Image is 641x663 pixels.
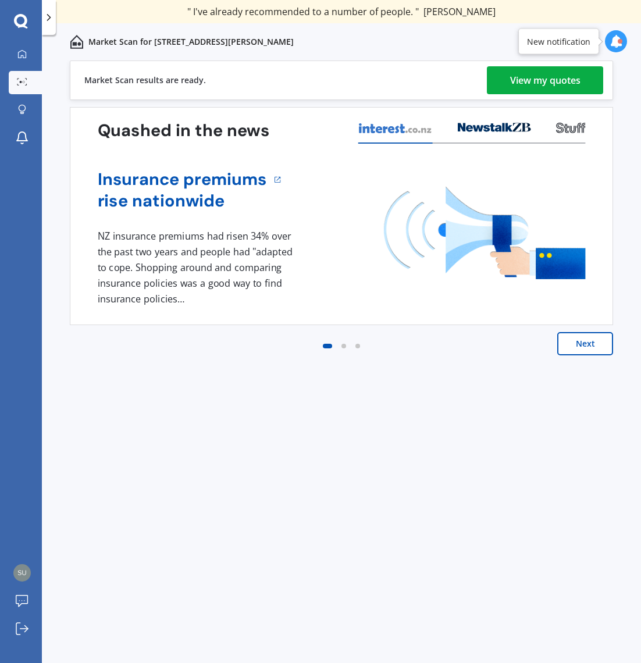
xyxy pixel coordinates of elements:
[98,120,269,142] h3: Quashed in the news
[487,66,603,94] a: View my quotes
[384,187,586,279] img: media image
[84,61,206,99] div: Market Scan results are ready.
[527,35,590,47] div: New notification
[98,190,267,212] a: rise nationwide
[98,169,267,190] a: Insurance premiums
[70,35,84,49] img: home-and-contents.b802091223b8502ef2dd.svg
[88,36,294,48] p: Market Scan for [STREET_ADDRESS][PERSON_NAME]
[98,229,297,306] div: NZ insurance premiums had risen 34% over the past two years and people had "adapted to cope. Shop...
[510,66,581,94] div: View my quotes
[557,332,613,355] button: Next
[13,564,31,582] img: 63c3436b9fbd332f213a25d4806c55c6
